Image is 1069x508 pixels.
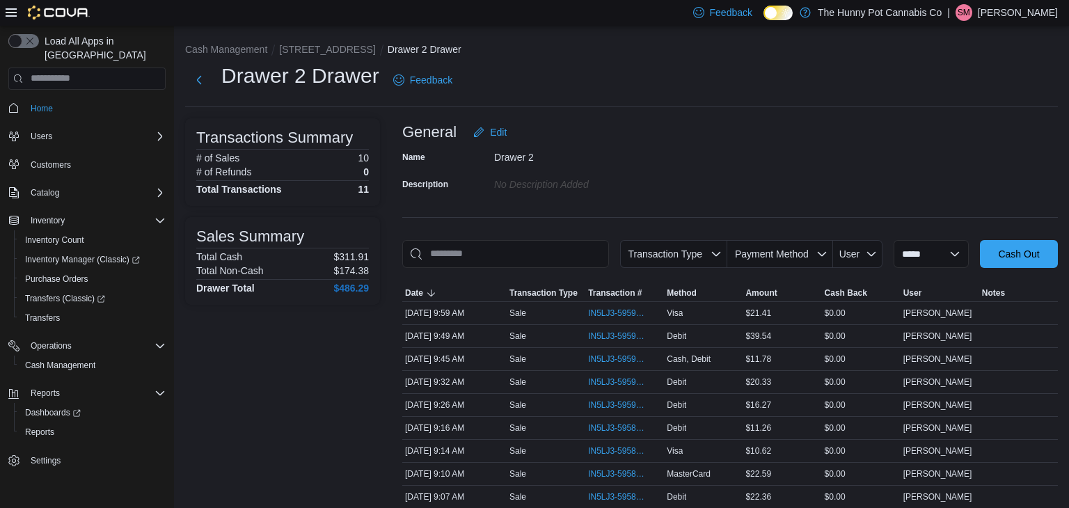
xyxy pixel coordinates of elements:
span: SM [958,4,970,21]
a: Inventory Count [19,232,90,248]
p: 0 [363,166,369,177]
button: Drawer 2 Drawer [388,44,461,55]
span: Visa [667,445,683,457]
span: Dark Mode [763,20,764,21]
button: Users [25,128,58,145]
h4: Drawer Total [196,283,255,294]
span: $22.36 [745,491,771,502]
span: Inventory Manager (Classic) [25,254,140,265]
div: [DATE] 9:59 AM [402,305,507,322]
span: Debit [667,399,686,411]
span: Customers [25,156,166,173]
span: Operations [31,340,72,351]
span: [PERSON_NAME] [903,468,972,479]
p: Sale [509,331,526,342]
span: Cash Management [19,357,166,374]
span: [PERSON_NAME] [903,308,972,319]
span: Inventory Count [25,235,84,246]
span: Purchase Orders [25,273,88,285]
button: Catalog [3,183,171,203]
span: IN5LJ3-5958915 [588,491,647,502]
button: Transaction Type [507,285,585,301]
a: Dashboards [19,404,86,421]
p: 10 [358,152,369,164]
button: User [901,285,979,301]
h6: # of Sales [196,152,239,164]
a: Customers [25,157,77,173]
button: IN5LJ3-5958915 [588,489,661,505]
a: Inventory Manager (Classic) [19,251,145,268]
span: Home [31,103,53,114]
span: [PERSON_NAME] [903,399,972,411]
button: Reports [14,422,171,442]
h3: Sales Summary [196,228,304,245]
span: Date [405,287,423,299]
span: MasterCard [667,468,711,479]
button: Operations [3,336,171,356]
span: Reports [25,427,54,438]
p: Sale [509,422,526,434]
span: IN5LJ3-5959117 [588,331,647,342]
a: Home [25,100,58,117]
div: $0.00 [822,443,901,459]
button: Transfers [14,308,171,328]
button: IN5LJ3-5959101 [588,351,661,367]
a: Cash Management [19,357,101,374]
span: Cash Back [825,287,867,299]
h6: Total Non-Cash [196,265,264,276]
p: Sale [509,399,526,411]
button: IN5LJ3-5958959 [588,443,661,459]
h4: 11 [358,184,369,195]
p: $174.38 [333,265,369,276]
span: Reports [31,388,60,399]
div: No Description added [494,173,681,190]
span: Load All Apps in [GEOGRAPHIC_DATA] [39,34,166,62]
span: User [839,248,860,260]
span: Debit [667,331,686,342]
a: Transfers [19,310,65,326]
div: $0.00 [822,466,901,482]
span: Transfers [25,312,60,324]
span: User [903,287,922,299]
span: Home [25,100,166,117]
a: Feedback [388,66,458,94]
div: $0.00 [822,374,901,390]
span: [PERSON_NAME] [903,354,972,365]
button: IN5LJ3-5958934 [588,466,661,482]
span: Transaction Type [628,248,702,260]
span: Debit [667,376,686,388]
p: [PERSON_NAME] [978,4,1058,21]
div: [DATE] 9:49 AM [402,328,507,344]
h4: Total Transactions [196,184,282,195]
div: $0.00 [822,305,901,322]
label: Description [402,179,448,190]
button: IN5LJ3-5959163 [588,305,661,322]
span: $39.54 [745,331,771,342]
div: $0.00 [822,397,901,413]
div: [DATE] 9:26 AM [402,397,507,413]
a: Reports [19,424,60,440]
span: Cash, Debit [667,354,711,365]
button: Reports [25,385,65,402]
span: IN5LJ3-5959101 [588,354,647,365]
span: Inventory Count [19,232,166,248]
span: IN5LJ3-5958934 [588,468,647,479]
a: Purchase Orders [19,271,94,287]
button: Amount [743,285,821,301]
span: Dashboards [25,407,81,418]
span: Inventory [25,212,166,229]
span: Dashboards [19,404,166,421]
h1: Drawer 2 Drawer [221,62,379,90]
button: Next [185,66,213,94]
span: Transaction Type [509,287,578,299]
nav: Complex example [8,93,166,507]
button: Cash Out [980,240,1058,268]
span: Transfers (Classic) [19,290,166,307]
p: Sale [509,354,526,365]
div: Drawer 2 [494,146,681,163]
a: Transfers (Classic) [14,289,171,308]
span: [PERSON_NAME] [903,491,972,502]
p: Sale [509,491,526,502]
span: Settings [25,452,166,469]
button: Reports [3,383,171,403]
